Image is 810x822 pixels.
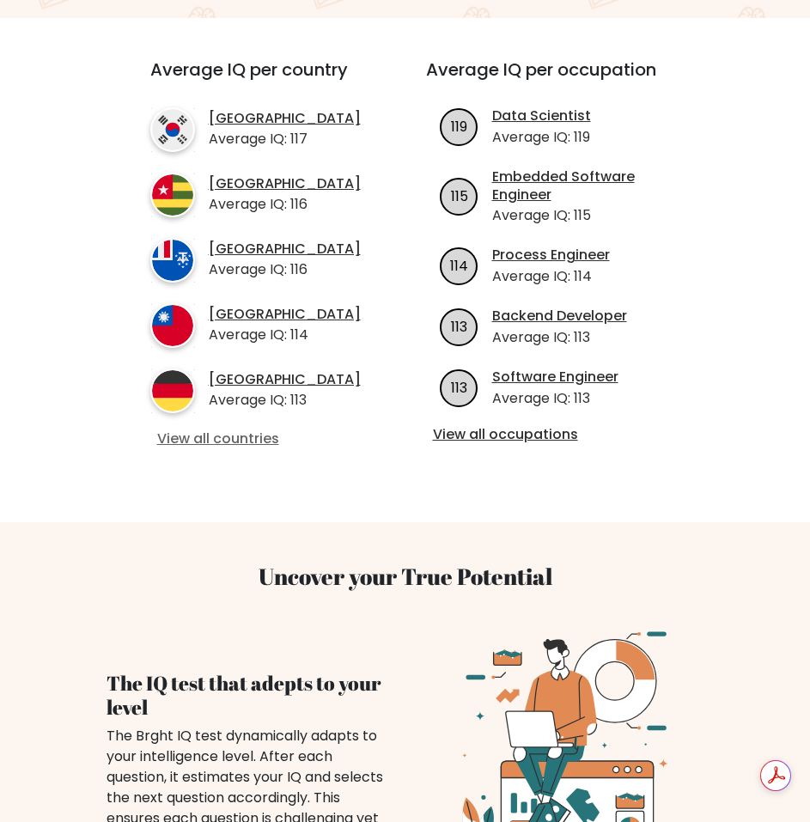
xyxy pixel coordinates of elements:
[150,59,364,100] h3: Average IQ per country
[492,368,618,387] a: Software Engineer
[150,173,195,217] img: country
[450,256,468,276] text: 114
[451,117,467,137] text: 119
[492,307,627,326] a: Backend Developer
[492,107,591,125] a: Data Scientist
[451,378,467,398] text: 113
[450,186,467,206] text: 115
[209,175,361,193] a: [GEOGRAPHIC_DATA]
[209,241,361,259] a: [GEOGRAPHIC_DATA]
[209,390,361,411] p: Average IQ: 113
[492,327,627,348] p: Average IQ: 113
[209,194,361,215] p: Average IQ: 116
[150,238,195,283] img: country
[150,303,195,348] img: country
[209,306,361,324] a: [GEOGRAPHIC_DATA]
[209,110,361,128] a: [GEOGRAPHIC_DATA]
[492,266,610,287] p: Average IQ: 114
[426,59,681,100] h3: Average IQ per occupation
[209,371,361,389] a: [GEOGRAPHIC_DATA]
[492,127,591,148] p: Average IQ: 119
[492,388,618,409] p: Average IQ: 113
[492,247,610,265] a: Process Engineer
[433,426,674,444] a: View all occupations
[492,205,681,226] p: Average IQ: 115
[107,563,704,591] h3: Uncover your True Potential
[492,168,681,204] a: Embedded Software Engineer
[209,259,361,280] p: Average IQ: 116
[150,368,195,413] img: country
[209,129,361,149] p: Average IQ: 117
[209,325,361,345] p: Average IQ: 114
[451,317,467,337] text: 113
[157,430,357,448] a: View all countries
[107,672,385,720] h4: The IQ test that adepts to your level
[150,107,195,152] img: country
